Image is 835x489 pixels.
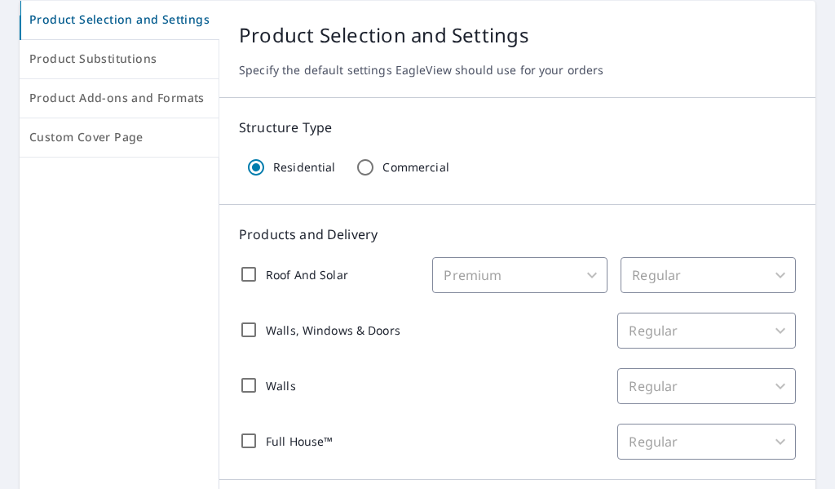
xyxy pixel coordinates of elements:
p: Structure Type [239,118,796,137]
p: Specify the default settings EagleView should use for your orders [239,63,796,78]
p: Walls, Windows & Doors [266,322,400,339]
p: Products and Delivery [239,224,796,244]
p: Roof And Solar [266,266,348,283]
div: Regular [617,368,796,404]
div: tab-list [20,1,219,158]
p: Walls [266,377,296,394]
div: Regular [617,424,796,460]
div: Regular [621,257,796,293]
div: Regular [617,313,796,349]
p: Product Selection and Settings [239,20,796,50]
p: Residential [273,160,335,175]
span: Custom Cover Page [29,127,209,148]
div: Premium [432,257,607,293]
span: Product Selection and Settings [29,10,210,30]
p: Commercial [382,160,448,175]
p: Full House™ [266,433,333,450]
span: Product Add-ons and Formats [29,88,209,109]
span: Product Substitutions [29,49,209,69]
